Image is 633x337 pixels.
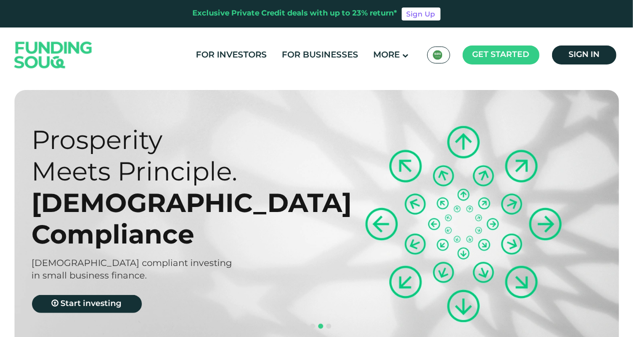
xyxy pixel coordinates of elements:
a: Sign Up [402,7,441,20]
button: navigation [325,322,333,330]
div: in small business finance. [32,270,334,282]
div: Prosperity [32,124,334,155]
button: navigation [317,322,325,330]
img: Logo [4,30,102,80]
a: For Businesses [280,47,361,63]
a: Sign in [552,45,617,64]
div: [DEMOGRAPHIC_DATA] compliant investing [32,257,334,270]
span: Start investing [61,300,122,307]
div: [DEMOGRAPHIC_DATA] Compliance [32,187,334,250]
a: Start investing [32,295,142,313]
button: navigation [309,322,317,330]
div: Meets Principle. [32,155,334,187]
span: Sign in [569,51,600,58]
a: For Investors [194,47,270,63]
span: Get started [473,51,530,58]
img: SA Flag [433,50,443,60]
button: navigation [301,322,309,330]
div: Exclusive Private Credit deals with up to 23% return* [193,8,398,19]
span: More [374,51,400,59]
